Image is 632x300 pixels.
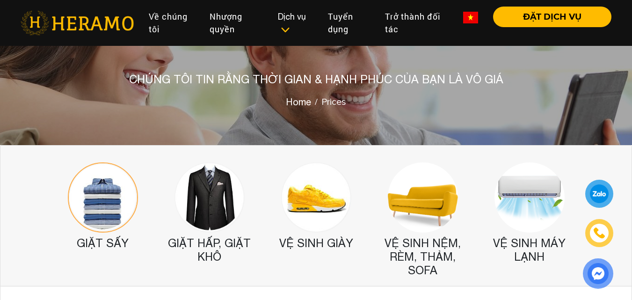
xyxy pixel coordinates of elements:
[388,162,458,233] img: Bảng giá vệ sinh, giặt sofa nệm rèm thảm - Heramo.com
[270,236,363,250] h2: Vệ sinh giày
[378,7,456,39] a: Trở thành đối tác
[68,162,138,233] img: Bảng giá giặt ủi, giặt sấy - Heramo.com
[174,162,245,233] img: Bảng giá giặt hấp, giặt khô - Heramo.com
[278,10,313,36] div: Dịch vụ
[463,12,478,23] img: vn-flag.png
[377,236,469,277] h2: Vệ sinh Nệm, Rèm, Thảm, SOFA
[129,73,503,86] h1: Chúng tôi tin rằng thời gian & hạnh phúc của bạn là vô giá
[163,236,256,263] h2: Giặt Hấp, giặt khô
[483,236,576,263] h2: Vệ sinh máy lạnh
[587,220,612,246] a: phone-icon
[493,7,611,27] button: ĐẶT DỊCH VỤ
[320,7,378,39] a: Tuyển dụng
[593,227,606,240] img: phone-icon
[494,162,565,233] img: Bảng giá vệ sinh máy lạnh - Heramo.com
[286,95,311,109] a: Home
[141,7,202,39] a: Về chúng tôi
[486,13,611,21] a: ĐẶT DỊCH VỤ
[311,95,346,109] li: Prices
[281,162,351,233] img: Bảng giá giặt giày, vệ sinh giày, tẩy ố, repaint giày - Heramo.com
[202,7,270,39] a: Nhượng quyền
[21,11,134,35] img: heramo-logo.png
[280,25,290,35] img: subToggleIcon
[57,236,149,250] h2: Giặt sấy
